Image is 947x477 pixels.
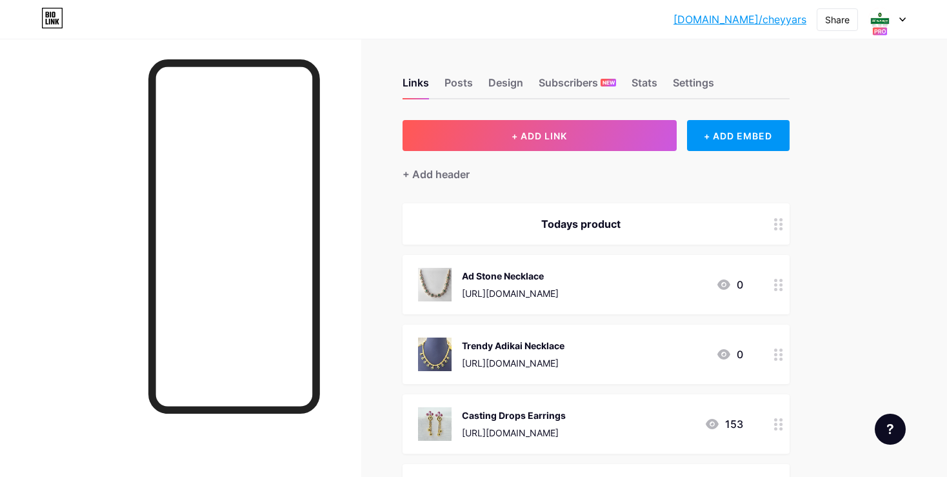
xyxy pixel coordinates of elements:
div: Trendy Adikai Necklace [462,339,564,352]
div: Subscribers [539,75,616,98]
div: Settings [673,75,714,98]
div: Todays product [418,216,743,232]
img: Cheyyar Sri Kumaran Pvt Ltd [868,7,892,32]
div: 0 [716,277,743,292]
div: + ADD EMBED [687,120,790,151]
div: 0 [716,347,743,362]
button: + ADD LINK [403,120,677,151]
div: Posts [444,75,473,98]
div: [URL][DOMAIN_NAME] [462,426,566,440]
div: Design [488,75,523,98]
div: Stats [632,75,657,98]
div: Ad Stone Necklace [462,269,559,283]
span: + ADD LINK [512,130,567,141]
div: + Add header [403,167,470,182]
img: Ad Stone Necklace [418,268,452,301]
img: Casting Drops Earrings [418,407,452,441]
div: Links [403,75,429,98]
img: Trendy Adikai Necklace [418,338,452,371]
span: NEW [603,79,615,86]
a: [DOMAIN_NAME]/cheyyars [673,12,806,27]
div: Casting Drops Earrings [462,409,566,422]
div: 153 [704,416,743,432]
div: [URL][DOMAIN_NAME] [462,356,564,370]
div: [URL][DOMAIN_NAME] [462,287,559,300]
div: Share [825,13,850,26]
